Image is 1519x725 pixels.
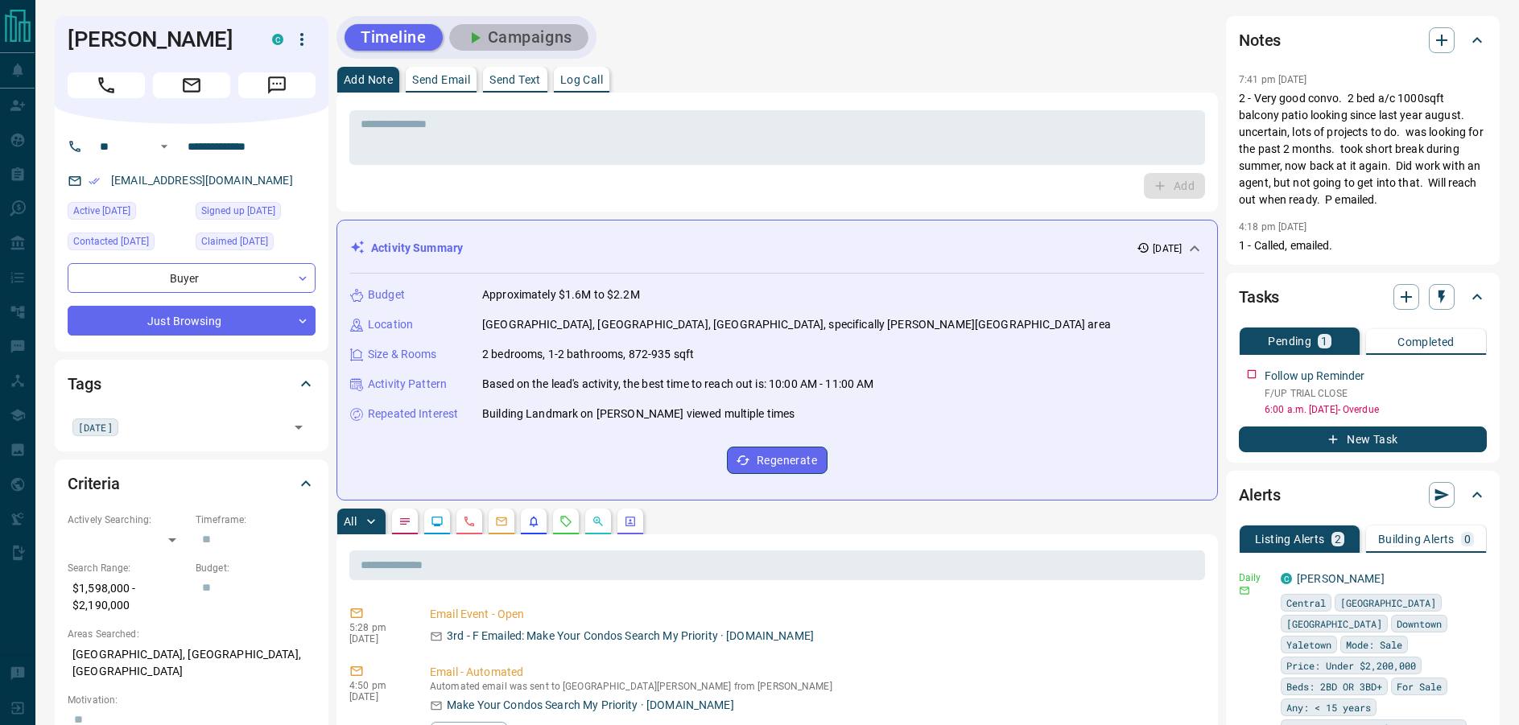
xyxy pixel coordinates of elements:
[727,447,828,474] button: Regenerate
[73,203,130,219] span: Active [DATE]
[68,233,188,255] div: Thu Sep 11 2025
[1239,476,1487,514] div: Alerts
[431,515,444,528] svg: Lead Browsing Activity
[1265,386,1487,401] p: F/UP TRIAL CLOSE
[495,515,508,528] svg: Emails
[1239,237,1487,254] p: 1 - Called, emailed.
[196,202,316,225] div: Wed Sep 10 2025
[592,515,605,528] svg: Opportunities
[1239,278,1487,316] div: Tasks
[1335,533,1341,545] p: 2
[1239,74,1307,85] p: 7:41 pm [DATE]
[624,515,637,528] svg: Agent Actions
[1286,616,1382,632] span: [GEOGRAPHIC_DATA]
[1239,585,1250,596] svg: Email
[1239,27,1281,53] h2: Notes
[412,74,470,85] p: Send Email
[344,74,393,85] p: Add Note
[349,680,406,691] p: 4:50 pm
[489,74,541,85] p: Send Text
[196,561,316,575] p: Budget:
[368,346,437,363] p: Size & Rooms
[68,72,145,98] span: Call
[1239,571,1271,585] p: Daily
[368,376,447,393] p: Activity Pattern
[1321,336,1327,347] p: 1
[482,286,640,303] p: Approximately $1.6M to $2.2M
[68,371,101,397] h2: Tags
[196,233,316,255] div: Wed Sep 10 2025
[287,416,310,439] button: Open
[371,240,463,257] p: Activity Summary
[111,174,293,187] a: [EMAIL_ADDRESS][DOMAIN_NAME]
[68,306,316,336] div: Just Browsing
[89,175,100,187] svg: Email Verified
[1239,284,1279,310] h2: Tasks
[1239,482,1281,508] h2: Alerts
[449,24,588,51] button: Campaigns
[1378,533,1455,545] p: Building Alerts
[1397,678,1442,694] span: For Sale
[1268,336,1311,347] p: Pending
[368,316,413,333] p: Location
[68,464,316,503] div: Criteria
[368,286,405,303] p: Budget
[68,693,316,707] p: Motivation:
[482,406,795,422] p: Building Landmark on [PERSON_NAME] viewed multiple times
[1239,221,1307,233] p: 4:18 pm [DATE]
[430,681,1199,692] p: Automated email was sent to [GEOGRAPHIC_DATA][PERSON_NAME] from [PERSON_NAME]
[345,24,443,51] button: Timeline
[73,233,149,249] span: Contacted [DATE]
[68,202,188,225] div: Wed Sep 10 2025
[68,365,316,403] div: Tags
[201,233,268,249] span: Claimed [DATE]
[201,203,275,219] span: Signed up [DATE]
[398,515,411,528] svg: Notes
[68,627,316,641] p: Areas Searched:
[1286,699,1371,715] span: Any: < 15 years
[430,606,1199,623] p: Email Event - Open
[1239,90,1487,208] p: 2 - Very good convo. 2 bed a/c 1000sqft balcony patio looking since last year august. uncertain, ...
[482,376,874,393] p: Based on the lead's activity, the best time to reach out is: 10:00 AM - 11:00 AM
[560,74,603,85] p: Log Call
[196,513,316,527] p: Timeframe:
[344,516,357,527] p: All
[482,316,1111,333] p: [GEOGRAPHIC_DATA], [GEOGRAPHIC_DATA], [GEOGRAPHIC_DATA], specifically [PERSON_NAME][GEOGRAPHIC_DA...
[349,633,406,645] p: [DATE]
[463,515,476,528] svg: Calls
[155,137,174,156] button: Open
[68,471,120,496] h2: Criteria
[68,27,248,52] h1: [PERSON_NAME]
[68,575,188,619] p: $1,598,000 - $2,190,000
[1340,595,1436,611] span: [GEOGRAPHIC_DATA]
[1281,573,1292,584] div: condos.ca
[447,697,734,714] p: Make Your Condos Search My Priority · [DOMAIN_NAME]
[1265,368,1364,385] p: Follow up Reminder
[1265,402,1487,417] p: 6:00 a.m. [DATE] - Overdue
[1346,636,1402,653] span: Mode: Sale
[1286,595,1326,611] span: Central
[68,513,188,527] p: Actively Searching:
[1397,616,1442,632] span: Downtown
[272,34,283,45] div: condos.ca
[1153,241,1182,256] p: [DATE]
[1239,426,1487,452] button: New Task
[153,72,230,98] span: Email
[68,561,188,575] p: Search Range:
[1255,533,1325,545] p: Listing Alerts
[1286,678,1382,694] span: Beds: 2BD OR 3BD+
[68,641,316,685] p: [GEOGRAPHIC_DATA], [GEOGRAPHIC_DATA], [GEOGRAPHIC_DATA]
[350,233,1204,263] div: Activity Summary[DATE]
[68,263,316,293] div: Buyer
[1297,572,1385,585] a: [PERSON_NAME]
[559,515,572,528] svg: Requests
[78,419,113,435] span: [DATE]
[527,515,540,528] svg: Listing Alerts
[238,72,316,98] span: Message
[447,628,814,645] p: 3rd - F Emailed: Make Your Condos Search My Priority · [DOMAIN_NAME]
[349,622,406,633] p: 5:28 pm
[1397,336,1455,348] p: Completed
[349,691,406,702] p: [DATE]
[1286,657,1416,674] span: Price: Under $2,200,000
[1286,636,1331,653] span: Yaletown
